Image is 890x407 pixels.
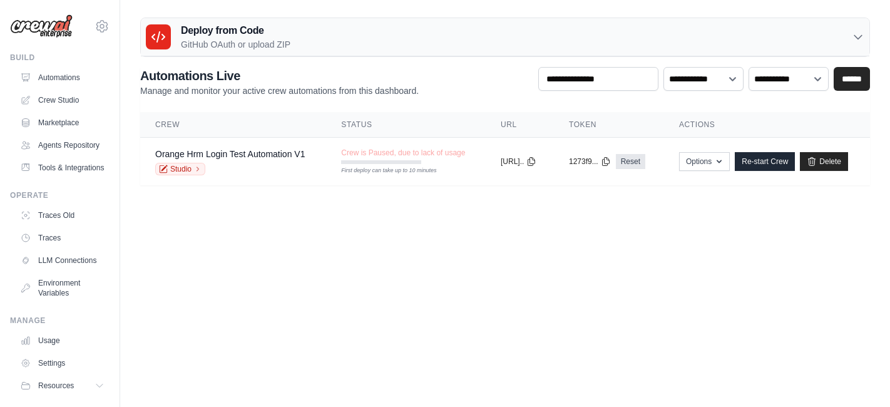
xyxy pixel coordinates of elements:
[10,316,110,326] div: Manage
[155,163,205,175] a: Studio
[15,90,110,110] a: Crew Studio
[140,112,326,138] th: Crew
[341,167,421,175] div: First deploy can take up to 10 minutes
[15,68,110,88] a: Automations
[15,158,110,178] a: Tools & Integrations
[827,347,890,407] iframe: Chat Widget
[664,112,870,138] th: Actions
[679,152,730,171] button: Options
[554,112,664,138] th: Token
[15,273,110,303] a: Environment Variables
[15,376,110,396] button: Resources
[10,190,110,200] div: Operate
[15,113,110,133] a: Marketplace
[181,23,290,38] h3: Deploy from Code
[10,14,73,38] img: Logo
[326,112,486,138] th: Status
[486,112,554,138] th: URL
[735,152,795,171] a: Re-start Crew
[15,353,110,373] a: Settings
[800,152,848,171] a: Delete
[38,381,74,391] span: Resources
[140,85,419,97] p: Manage and monitor your active crew automations from this dashboard.
[15,331,110,351] a: Usage
[341,148,465,158] span: Crew is Paused, due to lack of usage
[181,38,290,51] p: GitHub OAuth or upload ZIP
[15,205,110,225] a: Traces Old
[15,250,110,270] a: LLM Connections
[140,67,419,85] h2: Automations Live
[569,157,611,167] button: 1273f9...
[15,135,110,155] a: Agents Repository
[616,154,645,169] a: Reset
[155,149,305,159] a: Orange Hrm Login Test Automation V1
[15,228,110,248] a: Traces
[10,53,110,63] div: Build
